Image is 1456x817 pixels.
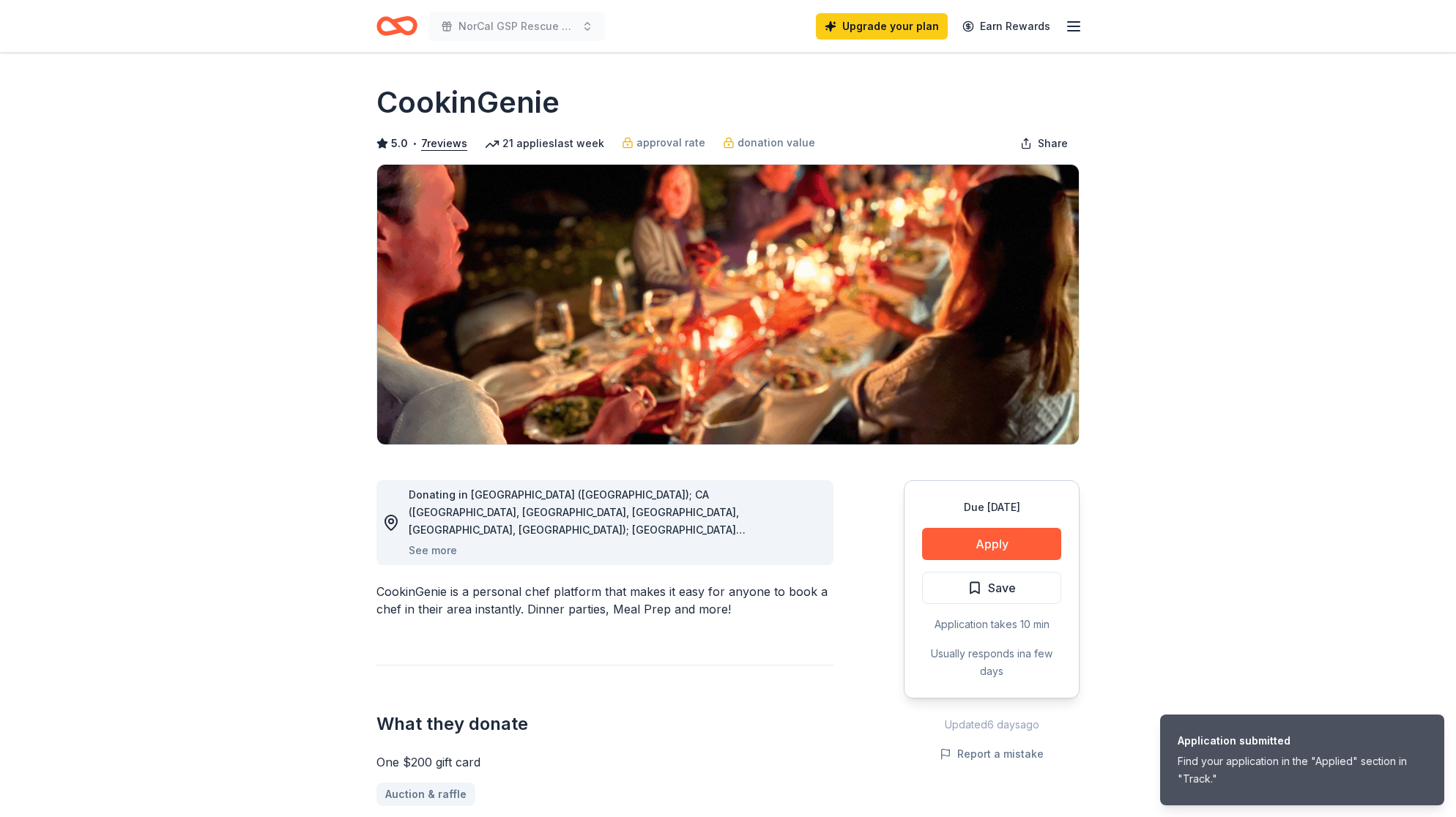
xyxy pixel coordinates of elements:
button: Report a mistake [940,745,1044,763]
a: Earn Rewards [954,13,1059,40]
div: 21 applies last week [485,135,604,152]
a: donation value [723,134,815,152]
button: Apply [922,528,1061,560]
button: See more [409,542,457,559]
div: Due [DATE] [922,499,1061,516]
button: Save [922,572,1061,604]
div: Usually responds in a few days [922,645,1061,680]
div: Application takes 10 min [922,616,1061,633]
div: Application submitted [1178,732,1427,750]
div: Updated 6 days ago [904,716,1080,734]
span: approval rate [636,134,705,152]
a: Upgrade your plan [816,13,948,40]
img: Image for CookinGenie [377,165,1079,444]
button: Share [1009,129,1080,158]
div: One $200 gift card [376,753,833,771]
a: Auction & raffle [376,783,475,806]
a: approval rate [622,134,705,152]
h1: CookinGenie [376,82,560,123]
button: 7reviews [421,135,467,152]
span: 5.0 [391,135,408,152]
a: Home [376,9,417,43]
button: NorCal GSP Rescue Reunion Fundraiser [429,12,605,41]
span: NorCal GSP Rescue Reunion Fundraiser [458,18,576,35]
div: Find your application in the "Applied" section in "Track." [1178,753,1427,788]
div: CookinGenie is a personal chef platform that makes it easy for anyone to book a chef in their are... [376,583,833,618]
h2: What they donate [376,712,833,736]
span: donation value [738,134,815,152]
span: Share [1038,135,1068,152]
span: Save [988,578,1016,597]
span: • [412,138,417,149]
